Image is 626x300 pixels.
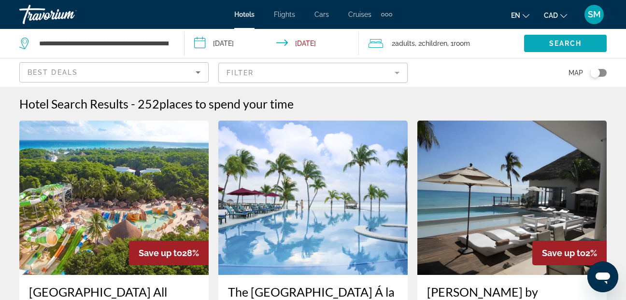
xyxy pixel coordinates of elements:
[549,40,582,47] span: Search
[28,67,200,78] mat-select: Sort by
[422,40,447,47] span: Children
[28,68,78,76] span: Best Deals
[159,96,294,111] span: places to spend your time
[532,241,607,265] div: 2%
[454,40,470,47] span: Room
[218,121,408,275] img: Hotel image
[381,7,392,22] button: Extra navigation items
[583,68,607,77] button: Toggle map
[234,11,255,18] a: Hotels
[544,12,558,19] span: CAD
[511,12,520,19] span: en
[588,10,601,19] span: SM
[274,11,295,18] a: Flights
[415,37,447,50] span: , 2
[19,96,128,111] h1: Hotel Search Results
[314,11,329,18] a: Cars
[185,29,359,58] button: Check-in date: Dec 28, 2025 Check-out date: Jan 4, 2026
[447,37,470,50] span: , 1
[587,261,618,292] iframe: Bouton de lancement de la fenêtre de messagerie
[524,35,607,52] button: Search
[395,40,415,47] span: Adults
[131,96,135,111] span: -
[19,121,209,275] img: Hotel image
[542,248,585,258] span: Save up to
[139,248,182,258] span: Save up to
[138,96,294,111] h2: 252
[348,11,371,18] a: Cruises
[417,121,607,275] img: Hotel image
[544,8,567,22] button: Change currency
[569,66,583,80] span: Map
[129,241,209,265] div: 28%
[582,4,607,25] button: User Menu
[19,2,116,27] a: Travorium
[359,29,524,58] button: Travelers: 2 adults, 2 children
[511,8,529,22] button: Change language
[218,62,408,83] button: Filter
[392,37,415,50] span: 2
